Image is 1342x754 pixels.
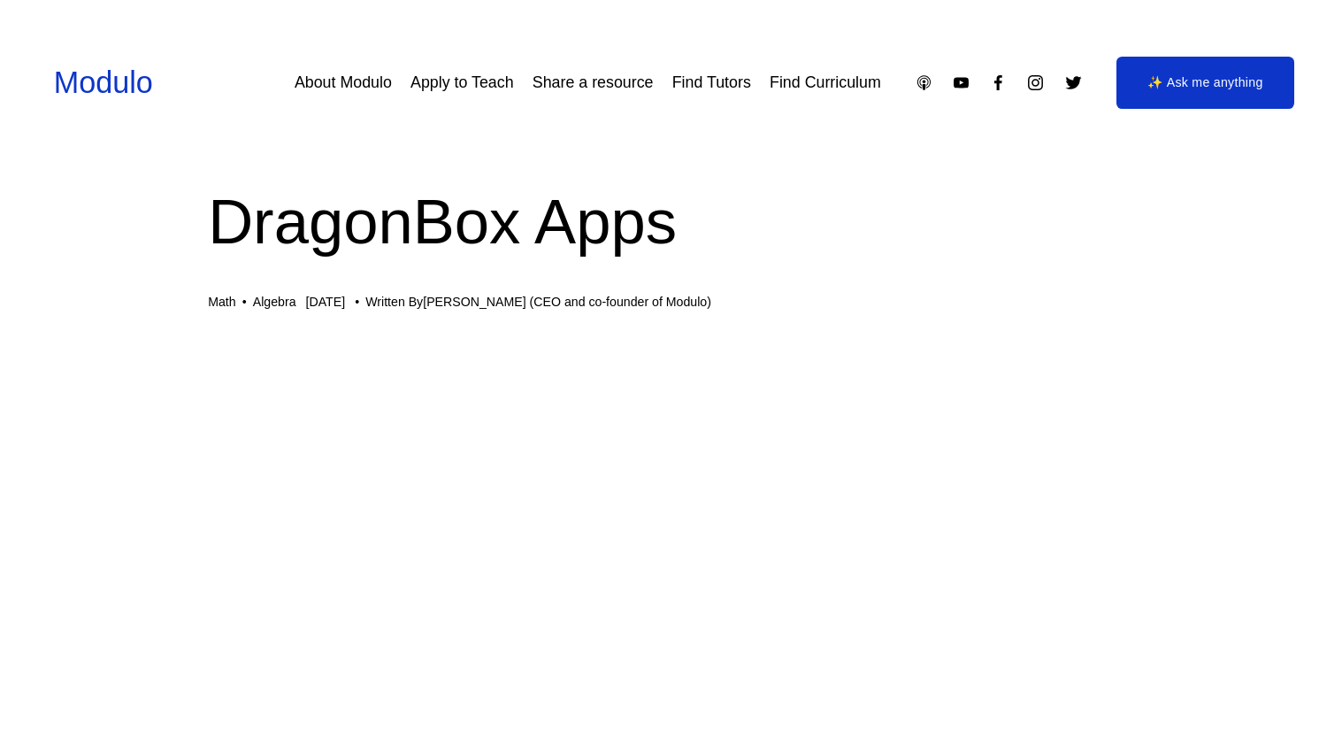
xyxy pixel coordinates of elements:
[423,295,711,309] a: [PERSON_NAME] (CEO and co-founder of Modulo)
[989,73,1008,92] a: Facebook
[208,295,235,309] a: Math
[306,295,346,309] span: [DATE]
[1026,73,1045,92] a: Instagram
[1116,57,1295,110] a: ✨ Ask me anything
[672,67,751,99] a: Find Tutors
[533,67,654,99] a: Share a resource
[915,73,933,92] a: Apple Podcasts
[54,65,153,99] a: Modulo
[770,67,881,99] a: Find Curriculum
[208,179,1134,266] h1: DragonBox Apps
[410,67,514,99] a: Apply to Teach
[253,295,296,309] a: Algebra
[1064,73,1083,92] a: Twitter
[295,67,392,99] a: About Modulo
[952,73,970,92] a: YouTube
[365,295,711,310] div: Written By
